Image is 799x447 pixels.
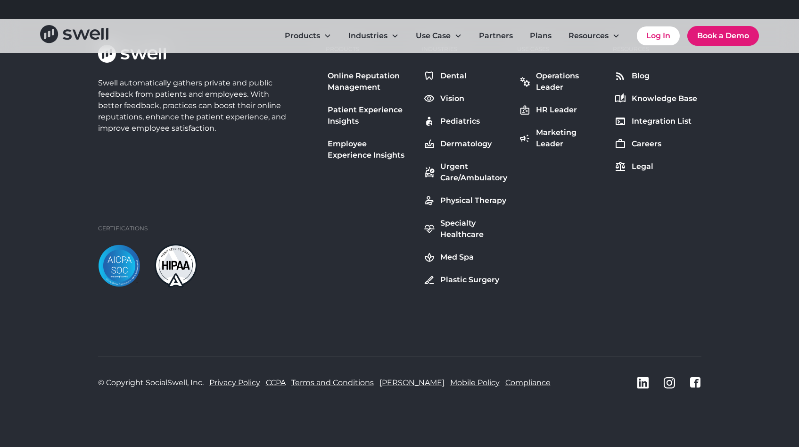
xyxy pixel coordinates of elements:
div: Certifications [98,224,148,233]
div: Pediatrics [440,116,480,127]
a: Privacy Policy [209,377,260,388]
a: Plastic Surgery [421,272,510,287]
a: [PERSON_NAME] [379,377,445,388]
div: Physical Therapy [440,195,506,206]
a: Marketing Leader [517,125,605,152]
a: Physical Therapy [421,193,510,208]
a: Knowledge Base [613,91,699,106]
div: Vision [440,93,464,104]
a: Mobile Policy [450,377,500,388]
a: Online Reputation Management [326,68,414,95]
div: Dental [440,70,467,82]
div: Patient Experience Insights [328,104,412,127]
div: Industries [348,30,387,42]
a: Legal [613,159,699,174]
div: Use Case [408,26,470,45]
div: Employee Experience Insights [328,138,412,161]
div: Industries [341,26,406,45]
div: Products [277,26,339,45]
a: Log In [637,26,680,45]
div: Operations Leader [536,70,603,93]
a: Compliance [505,377,551,388]
a: Vision [421,91,510,106]
div: Med Spa [440,252,474,263]
a: HR Leader [517,102,605,118]
div: Integration List [632,116,692,127]
div: Products [285,30,320,42]
div: Legal [632,161,653,172]
div: Blog [632,70,650,82]
div: HR Leader [536,104,577,116]
a: Pediatrics [421,114,510,129]
a: Dental [421,68,510,84]
a: Partners [471,26,520,45]
div: Careers [632,138,661,150]
img: hipaa-light.png [155,244,197,287]
a: Blog [613,68,699,84]
div: Specialty Healthcare [440,218,508,240]
div: Plastic Surgery [440,274,499,286]
a: Plans [522,26,559,45]
div: Marketing Leader [536,127,603,150]
div: © Copyright SocialSwell, Inc. [98,377,204,388]
a: Patient Experience Insights [326,102,414,129]
div: Online Reputation Management [328,70,412,93]
a: Employee Experience Insights [326,136,414,163]
a: Med Spa [421,250,510,265]
a: Specialty Healthcare [421,216,510,242]
div: Dermatology [440,138,492,150]
div: Knowledge Base [632,93,697,104]
a: Careers [613,136,699,152]
div: Use Case [416,30,451,42]
div: Urgent Care/Ambulatory [440,161,508,184]
a: CCPA [266,377,286,388]
div: Resources [568,30,609,42]
a: Book a Demo [687,26,759,46]
a: Operations Leader [517,68,605,95]
a: Urgent Care/Ambulatory [421,159,510,186]
div: Swell automatically gathers private and public feedback from patients and employees. With better ... [98,77,290,134]
div: Resources [561,26,627,45]
a: home [40,25,108,46]
a: Dermatology [421,136,510,152]
a: Integration List [613,114,699,129]
a: Terms and Conditions [291,377,374,388]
